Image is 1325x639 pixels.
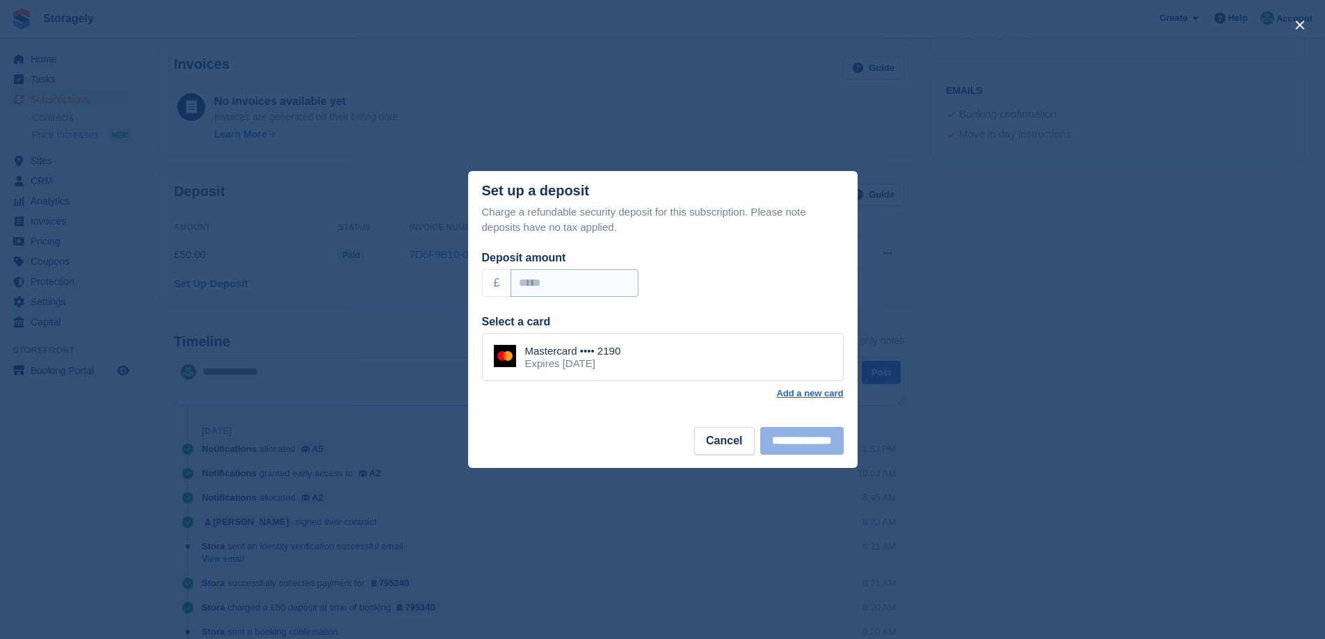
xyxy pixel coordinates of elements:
[776,388,843,399] a: Add a new card
[525,345,621,357] div: Mastercard •••• 2190
[482,252,566,264] label: Deposit amount
[482,183,589,199] div: Set up a deposit
[1289,14,1311,36] button: close
[694,427,754,455] button: Cancel
[482,314,844,330] div: Select a card
[525,357,621,370] div: Expires [DATE]
[494,345,516,367] img: Mastercard Logo
[482,204,844,236] p: Charge a refundable security deposit for this subscription. Please note deposits have no tax appl...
